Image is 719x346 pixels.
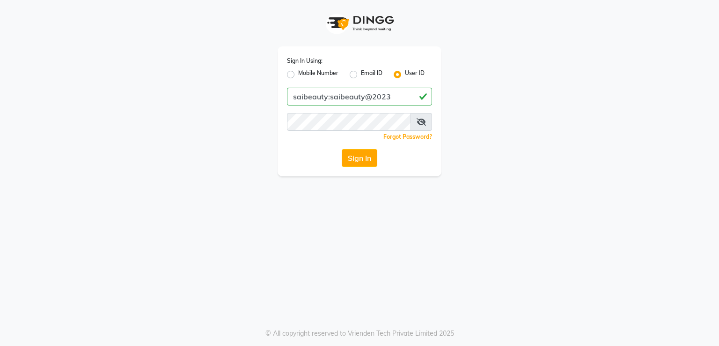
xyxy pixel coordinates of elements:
input: Username [287,88,432,105]
label: Email ID [361,69,382,80]
label: User ID [405,69,425,80]
img: logo1.svg [322,9,397,37]
a: Forgot Password? [383,133,432,140]
label: Sign In Using: [287,57,323,65]
button: Sign In [342,149,377,167]
label: Mobile Number [298,69,338,80]
input: Username [287,113,411,131]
